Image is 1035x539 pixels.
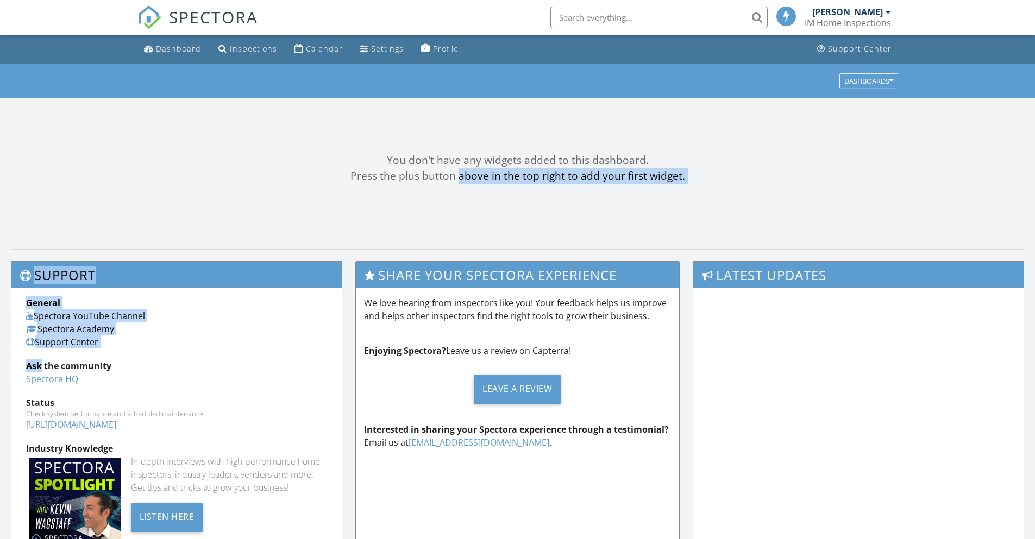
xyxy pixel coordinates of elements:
a: [URL][DOMAIN_NAME] [26,418,116,430]
div: In-depth interviews with high-performance home inspectors, industry leaders, vendors and more. Ge... [131,455,327,494]
div: IM Home Inspections [805,17,891,28]
a: Profile [417,39,463,59]
div: Leave a Review [474,375,561,404]
a: Support Center [26,336,98,348]
a: Leave a Review [364,366,672,412]
strong: Enjoying Spectora? [364,345,446,357]
div: Dashboard [156,43,201,54]
h3: Latest Updates [693,262,1024,288]
div: Check system performance and scheduled maintenance. [26,409,327,418]
div: Calendar [306,43,343,54]
div: [PERSON_NAME] [812,7,883,17]
img: The Best Home Inspection Software - Spectora [137,5,161,29]
a: Inspections [214,39,281,59]
h3: Share Your Spectora Experience [356,262,680,288]
a: Dashboard [140,39,205,59]
a: Settings [356,39,408,59]
p: Leave us a review on Capterra! [364,344,672,357]
span: SPECTORA [169,5,258,28]
h3: Support [11,262,342,288]
div: Listen Here [131,503,203,532]
a: SPECTORA [137,15,258,37]
p: Email us at . [364,423,672,449]
div: Settings [371,43,404,54]
strong: Interested in sharing your Spectora experience through a testimonial? [364,423,669,435]
div: Support Center [828,43,892,54]
div: You don't have any widgets added to this dashboard. [11,153,1024,168]
div: Profile [433,43,459,54]
div: Ask the community [26,359,327,372]
div: Industry Knowledge [26,442,327,455]
a: Spectora Academy [26,323,114,335]
strong: General [26,297,60,309]
a: Spectora HQ [26,373,78,385]
div: Status [26,396,327,409]
a: Support Center [813,39,896,59]
div: Dashboards [844,77,893,85]
input: Search everything... [550,7,768,28]
a: [EMAIL_ADDRESS][DOMAIN_NAME] [409,436,549,448]
div: Inspections [230,43,277,54]
button: Dashboards [839,73,898,88]
div: Press the plus button above in the top right to add your first widget. [11,168,1024,184]
a: Spectora YouTube Channel [26,310,145,322]
a: Listen Here [131,510,203,522]
a: Calendar [290,39,347,59]
p: We love hearing from inspectors like you! Your feedback helps us improve and helps other inspecto... [364,296,672,322]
